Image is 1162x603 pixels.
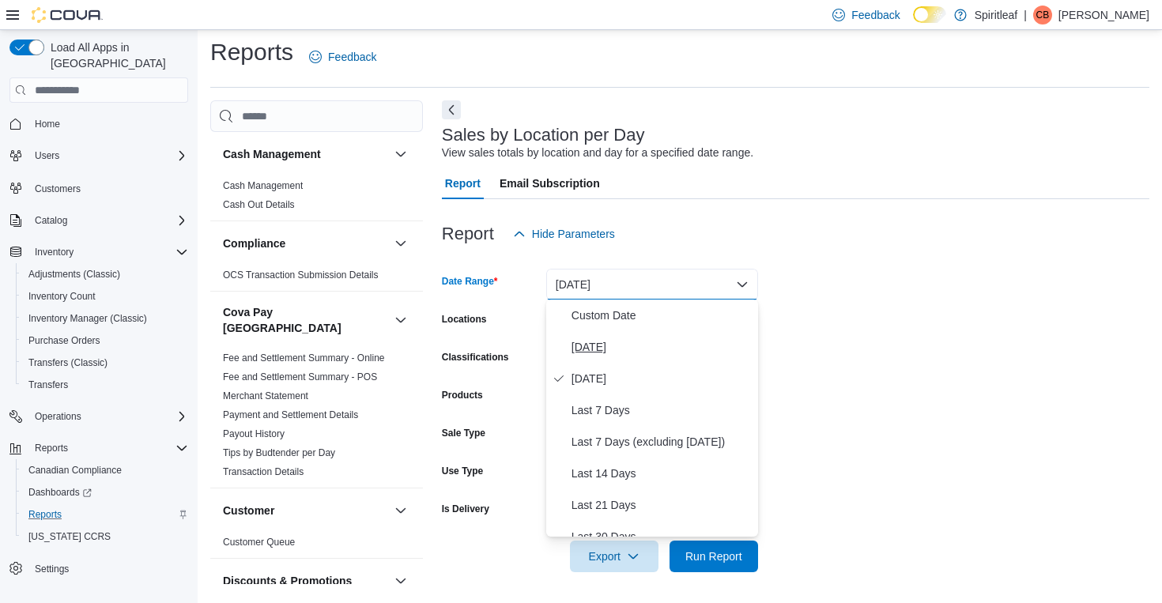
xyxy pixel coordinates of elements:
[223,537,295,548] a: Customer Queue
[223,146,388,162] button: Cash Management
[16,285,194,307] button: Inventory Count
[28,211,74,230] button: Catalog
[442,313,487,326] label: Locations
[579,541,649,572] span: Export
[210,36,293,68] h1: Reports
[28,334,100,347] span: Purchase Orders
[35,149,59,162] span: Users
[35,246,74,258] span: Inventory
[442,145,753,161] div: View sales totals by location and day for a specified date range.
[22,483,98,502] a: Dashboards
[223,447,335,458] a: Tips by Budtender per Day
[28,312,147,325] span: Inventory Manager (Classic)
[22,309,188,328] span: Inventory Manager (Classic)
[22,331,107,350] a: Purchase Orders
[223,428,285,439] a: Payout History
[1058,6,1149,24] p: [PERSON_NAME]
[507,218,621,250] button: Hide Parameters
[22,483,188,502] span: Dashboards
[3,145,194,167] button: Users
[572,369,752,388] span: [DATE]
[44,40,188,71] span: Load All Apps in [GEOGRAPHIC_DATA]
[35,442,68,454] span: Reports
[975,6,1017,24] p: Spiritleaf
[391,145,410,164] button: Cash Management
[28,179,87,198] a: Customers
[685,548,742,564] span: Run Report
[913,6,946,23] input: Dark Mode
[28,211,188,230] span: Catalog
[32,7,103,23] img: Cova
[22,461,128,480] a: Canadian Compliance
[3,209,194,232] button: Catalog
[16,330,194,352] button: Purchase Orders
[35,214,67,227] span: Catalog
[28,439,74,458] button: Reports
[913,23,914,24] span: Dark Mode
[500,168,600,199] span: Email Subscription
[28,115,66,134] a: Home
[442,427,485,439] label: Sale Type
[22,331,188,350] span: Purchase Orders
[22,527,188,546] span: Washington CCRS
[546,269,758,300] button: [DATE]
[22,527,117,546] a: [US_STATE] CCRS
[223,146,321,162] h3: Cash Management
[35,410,81,423] span: Operations
[210,266,423,291] div: Compliance
[16,526,194,548] button: [US_STATE] CCRS
[28,268,120,281] span: Adjustments (Classic)
[223,573,388,589] button: Discounts & Promotions
[572,306,752,325] span: Custom Date
[3,241,194,263] button: Inventory
[16,307,194,330] button: Inventory Manager (Classic)
[28,356,108,369] span: Transfers (Classic)
[3,405,194,428] button: Operations
[223,503,274,518] h3: Customer
[22,375,188,394] span: Transfers
[35,563,69,575] span: Settings
[16,459,194,481] button: Canadian Compliance
[570,541,658,572] button: Export
[3,557,194,580] button: Settings
[210,176,423,220] div: Cash Management
[16,263,194,285] button: Adjustments (Classic)
[22,353,114,372] a: Transfers (Classic)
[223,409,358,420] a: Payment and Settlement Details
[28,290,96,303] span: Inventory Count
[391,234,410,253] button: Compliance
[572,496,752,514] span: Last 21 Days
[22,375,74,394] a: Transfers
[28,464,122,477] span: Canadian Compliance
[16,352,194,374] button: Transfers (Classic)
[223,503,388,518] button: Customer
[28,146,66,165] button: Users
[223,304,388,336] button: Cova Pay [GEOGRAPHIC_DATA]
[28,560,75,579] a: Settings
[22,353,188,372] span: Transfers (Classic)
[3,437,194,459] button: Reports
[223,390,308,401] a: Merchant Statement
[303,41,383,73] a: Feedback
[1024,6,1027,24] p: |
[28,439,188,458] span: Reports
[28,379,68,391] span: Transfers
[223,236,388,251] button: Compliance
[442,100,461,119] button: Next
[28,243,80,262] button: Inventory
[391,311,410,330] button: Cova Pay [GEOGRAPHIC_DATA]
[22,309,153,328] a: Inventory Manager (Classic)
[445,168,481,199] span: Report
[35,183,81,195] span: Customers
[223,466,304,477] a: Transaction Details
[22,505,188,524] span: Reports
[28,178,188,198] span: Customers
[223,199,295,210] a: Cash Out Details
[22,265,126,284] a: Adjustments (Classic)
[223,352,385,364] a: Fee and Settlement Summary - Online
[223,371,377,383] a: Fee and Settlement Summary - POS
[28,114,188,134] span: Home
[572,527,752,546] span: Last 30 Days
[442,351,509,364] label: Classifications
